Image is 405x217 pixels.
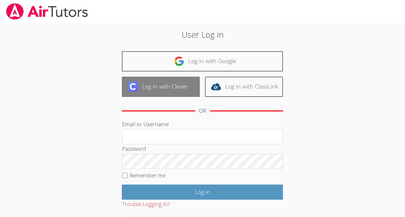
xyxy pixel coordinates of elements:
div: OR [199,106,206,116]
h2: User Log in [93,28,312,41]
img: google-logo-50288ca7cdecda66e5e0955fdab243c47b7ad437acaf1139b6f446037453330a.svg [174,56,184,66]
input: Log in [122,184,283,200]
img: classlink-logo-d6bb404cc1216ec64c9a2012d9dc4662098be43eaf13dc465df04b49fa7ab582.svg [211,81,221,92]
label: Password [122,145,146,152]
label: Remember me [130,172,166,179]
label: Email or Username [122,120,169,128]
a: Log in with Clever [122,77,200,97]
img: airtutors_banner-c4298cdbf04f3fff15de1276eac7730deb9818008684d7c2e4769d2f7ddbe033.png [5,3,89,20]
button: Trouble Logging In? [122,200,169,209]
a: Log in with ClassLink [205,77,283,97]
a: Log in with Google [122,51,283,71]
img: clever-logo-6eab21bc6e7a338710f1a6ff85c0baf02591cd810cc4098c63d3a4b26e2feb20.svg [128,81,138,92]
